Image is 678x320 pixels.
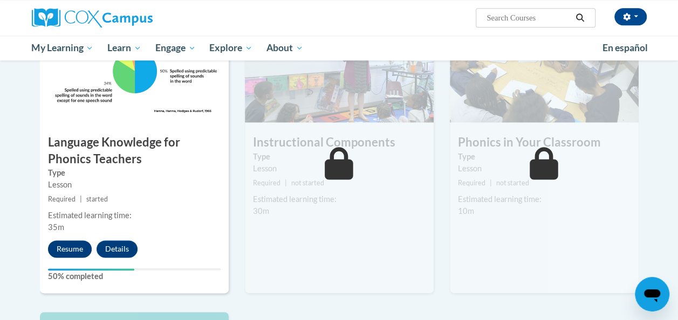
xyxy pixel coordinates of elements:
iframe: Button to launch messaging window [635,277,669,311]
span: | [285,179,287,187]
h3: Phonics in Your Classroom [450,134,639,151]
label: Type [253,151,426,163]
span: Learn [107,41,141,54]
span: Required [253,179,280,187]
span: Engage [155,41,196,54]
img: Course Image [450,15,639,122]
button: Search [572,11,588,24]
span: Required [48,195,76,203]
h3: Instructional Components [245,134,434,151]
span: | [490,179,492,187]
div: Your progress [48,268,134,270]
button: Account Settings [614,8,647,25]
div: Lesson [48,179,221,191]
span: | [80,195,82,203]
span: Explore [209,41,252,54]
img: Course Image [245,15,434,122]
a: Learn [100,36,148,60]
button: Details [97,240,138,258]
a: About [259,36,310,60]
span: My Learning [31,41,93,54]
span: Required [458,179,485,187]
div: Main menu [24,36,655,60]
label: Type [458,151,631,163]
h3: Language Knowledge for Phonics Teachers [40,134,229,168]
label: Type [48,167,221,179]
span: not started [496,179,529,187]
div: Lesson [253,163,426,175]
input: Search Courses [485,11,572,24]
span: 10m [458,206,474,215]
span: 35m [48,222,64,232]
a: Explore [202,36,259,60]
div: Estimated learning time: [458,193,631,205]
label: 50% completed [48,270,221,282]
img: Cox Campus [32,8,153,27]
a: Cox Campus [32,8,226,27]
a: Engage [148,36,203,60]
span: started [86,195,108,203]
img: Course Image [40,15,229,122]
div: Estimated learning time: [253,193,426,205]
a: My Learning [25,36,101,60]
div: Lesson [458,163,631,175]
span: About [266,41,303,54]
span: En español [602,42,648,53]
span: 30m [253,206,269,215]
div: Estimated learning time: [48,210,221,221]
button: Resume [48,240,92,258]
span: not started [291,179,324,187]
a: En español [595,37,655,59]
